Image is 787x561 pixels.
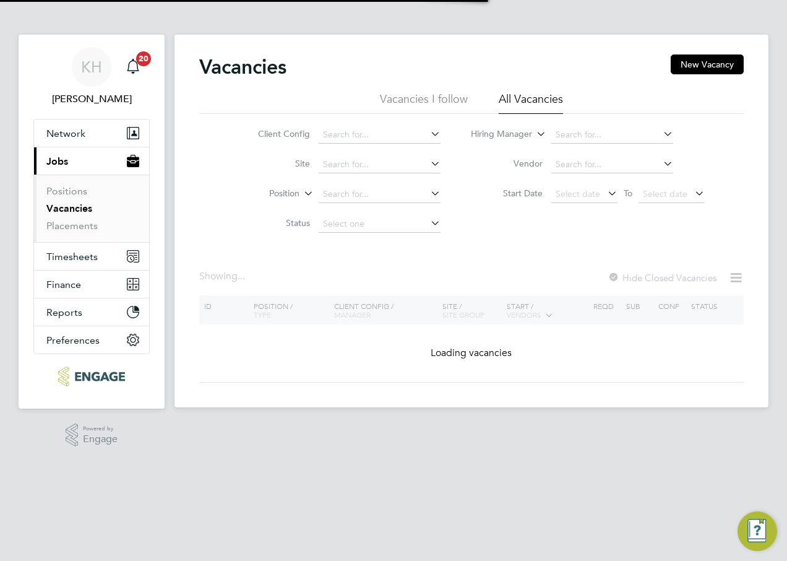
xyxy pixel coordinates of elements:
[58,367,124,386] img: ncclondon-logo-retina.png
[34,271,149,298] button: Finance
[319,215,441,233] input: Select one
[19,35,165,409] nav: Main navigation
[66,424,118,447] a: Powered byEngage
[620,185,636,201] span: To
[380,92,468,114] li: Vacancies I follow
[34,147,149,175] button: Jobs
[239,158,310,169] label: Site
[46,220,98,232] a: Placements
[46,307,82,318] span: Reports
[81,59,102,75] span: KH
[228,188,299,200] label: Position
[199,270,247,283] div: Showing
[136,51,151,66] span: 20
[551,126,673,144] input: Search for...
[239,128,310,139] label: Client Config
[34,243,149,270] button: Timesheets
[33,92,150,107] span: Kirsty Hanmore
[34,120,149,147] button: Network
[499,92,563,114] li: All Vacancies
[46,202,92,214] a: Vacancies
[199,54,286,79] h2: Vacancies
[46,279,81,290] span: Finance
[319,156,441,173] input: Search for...
[471,188,543,199] label: Start Date
[738,511,777,551] button: Engage Resource Center
[46,185,87,197] a: Positions
[46,155,68,167] span: Jobs
[608,272,716,284] label: Hide Closed Vacancies
[46,334,100,346] span: Preferences
[34,326,149,354] button: Preferences
[319,186,441,203] input: Search for...
[46,128,85,139] span: Network
[671,54,744,74] button: New Vacancy
[319,126,441,144] input: Search for...
[83,434,118,445] span: Engage
[34,175,149,242] div: Jobs
[238,270,245,282] span: ...
[556,188,600,199] span: Select date
[83,424,118,434] span: Powered by
[34,298,149,326] button: Reports
[121,47,145,87] a: 20
[471,158,543,169] label: Vendor
[46,251,98,263] span: Timesheets
[551,156,673,173] input: Search for...
[461,128,532,141] label: Hiring Manager
[33,47,150,107] a: KH[PERSON_NAME]
[643,188,687,199] span: Select date
[239,217,310,228] label: Status
[33,367,150,386] a: Go to home page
